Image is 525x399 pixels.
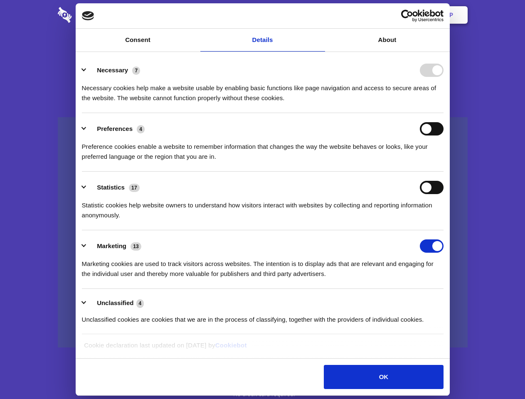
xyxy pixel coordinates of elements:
span: 7 [132,66,140,75]
button: Necessary (7) [82,64,145,77]
a: Consent [76,29,200,52]
div: Statistic cookies help website owners to understand how visitors interact with websites by collec... [82,194,444,220]
button: Unclassified (4) [82,298,149,308]
img: logo [82,11,94,20]
div: Necessary cookies help make a website usable by enabling basic functions like page navigation and... [82,77,444,103]
img: logo-wordmark-white-trans-d4663122ce5f474addd5e946df7df03e33cb6a1c49d2221995e7729f52c070b2.svg [58,7,129,23]
div: Cookie declaration last updated on [DATE] by [78,340,447,357]
div: Preference cookies enable a website to remember information that changes the way the website beha... [82,135,444,162]
span: 4 [136,299,144,308]
label: Marketing [97,242,126,249]
a: Cookiebot [215,342,247,349]
label: Statistics [97,184,125,191]
a: Pricing [244,2,280,28]
span: 13 [131,242,141,251]
div: Unclassified cookies are cookies that we are in the process of classifying, together with the pro... [82,308,444,325]
a: About [325,29,450,52]
label: Preferences [97,125,133,132]
div: Marketing cookies are used to track visitors across websites. The intention is to display ads tha... [82,253,444,279]
span: 4 [137,125,145,133]
a: Details [200,29,325,52]
a: Wistia video thumbnail [58,117,468,348]
span: 17 [129,184,140,192]
label: Necessary [97,66,128,74]
h4: Auto-redaction of sensitive data, encrypted data sharing and self-destructing private chats. Shar... [58,76,468,103]
a: Login [377,2,413,28]
iframe: Drift Widget Chat Controller [483,357,515,389]
button: Statistics (17) [82,181,145,194]
h1: Eliminate Slack Data Loss. [58,37,468,67]
a: Usercentrics Cookiebot - opens in a new window [371,10,444,22]
button: OK [324,365,443,389]
button: Marketing (13) [82,239,147,253]
a: Contact [337,2,375,28]
button: Preferences (4) [82,122,150,135]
